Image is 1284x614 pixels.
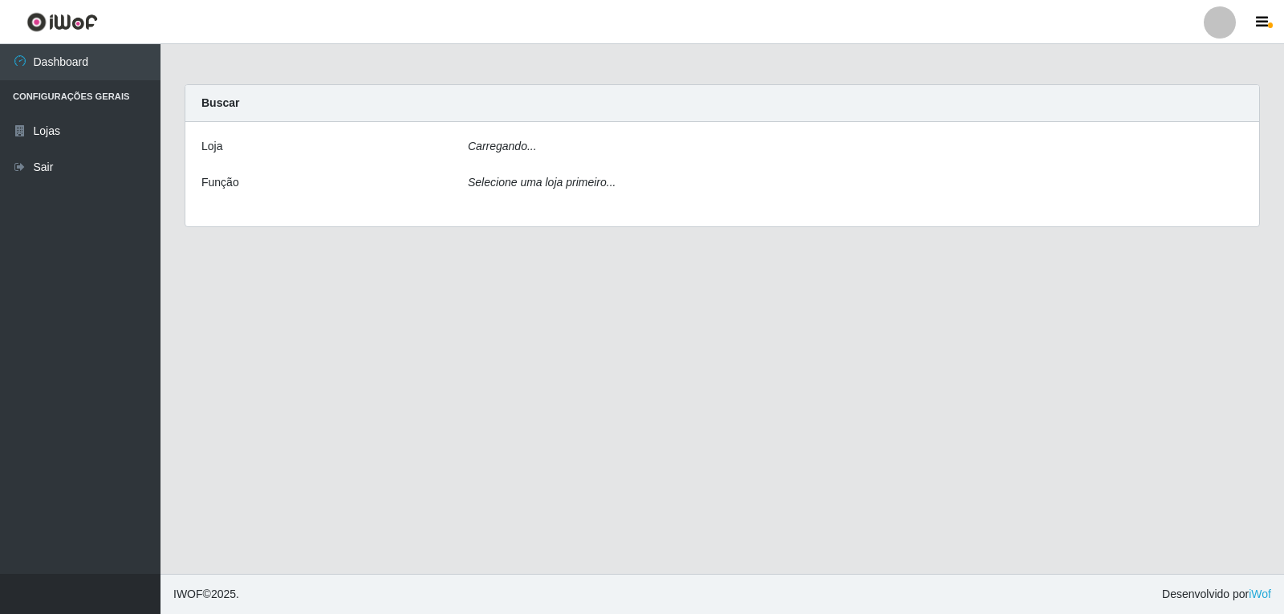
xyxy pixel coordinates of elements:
label: Função [201,174,239,191]
span: © 2025 . [173,586,239,603]
a: iWof [1249,588,1271,600]
i: Carregando... [468,140,537,152]
i: Selecione uma loja primeiro... [468,176,616,189]
label: Loja [201,138,222,155]
span: IWOF [173,588,203,600]
span: Desenvolvido por [1162,586,1271,603]
strong: Buscar [201,96,239,109]
img: CoreUI Logo [26,12,98,32]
